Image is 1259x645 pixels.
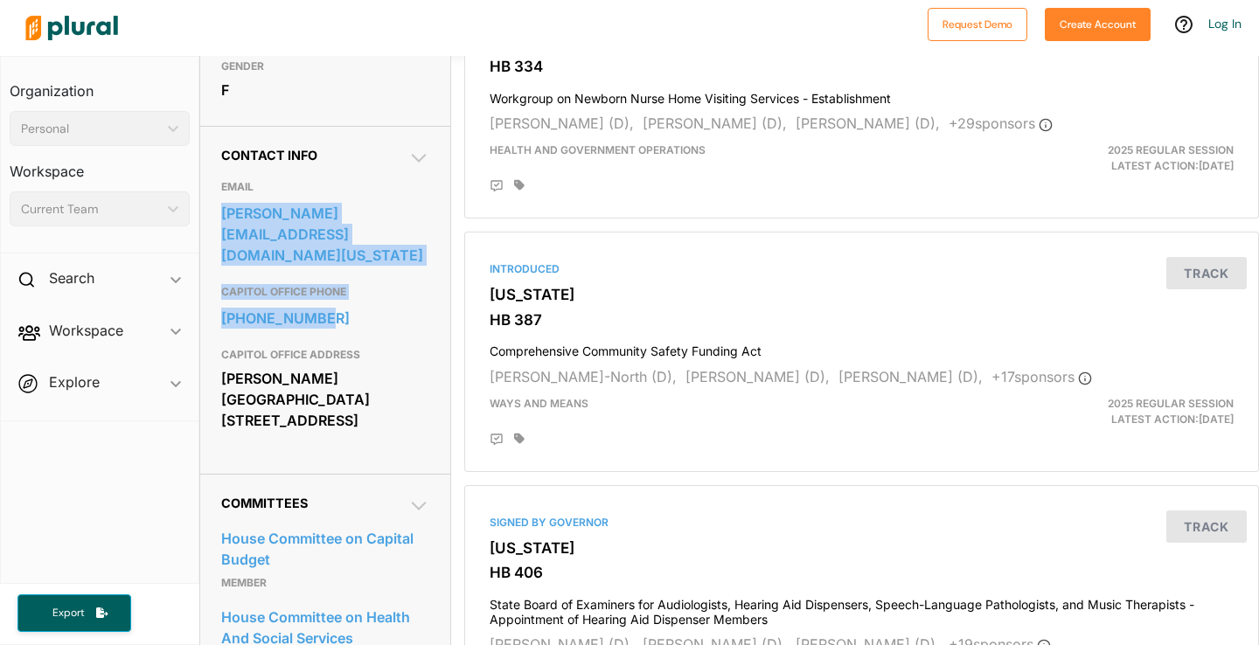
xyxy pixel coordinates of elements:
[928,14,1027,32] a: Request Demo
[1166,510,1247,543] button: Track
[838,368,983,385] span: [PERSON_NAME] (D),
[17,594,131,632] button: Export
[1208,16,1242,31] a: Log In
[1045,8,1151,41] button: Create Account
[490,589,1234,628] h4: State Board of Examiners for Audiologists, Hearing Aid Dispensers, Speech-Language Pathologists, ...
[221,496,308,510] span: Committees
[40,606,96,621] span: Export
[490,179,504,193] div: Add Position Statement
[685,368,830,385] span: [PERSON_NAME] (D),
[990,396,1247,427] div: Latest Action: [DATE]
[221,200,429,268] a: [PERSON_NAME][EMAIL_ADDRESS][DOMAIN_NAME][US_STATE]
[1108,397,1234,410] span: 2025 Regular Session
[221,281,429,302] h3: CAPITOL OFFICE PHONE
[221,525,429,572] a: House Committee on Capital Budget
[490,286,1234,303] h3: [US_STATE]
[490,564,1234,581] h3: HB 406
[221,56,429,77] h3: GENDER
[990,142,1247,174] div: Latest Action: [DATE]
[490,83,1234,107] h4: Workgroup on Newborn Nurse Home Visiting Services - Establishment
[221,305,429,331] a: [PHONE_NUMBER]
[514,179,525,191] div: Add tags
[796,114,940,132] span: [PERSON_NAME] (D),
[1108,143,1234,156] span: 2025 Regular Session
[490,58,1234,75] h3: HB 334
[490,311,1234,329] h3: HB 387
[21,120,161,138] div: Personal
[490,336,1234,359] h4: Comprehensive Community Safety Funding Act
[490,261,1234,277] div: Introduced
[928,8,1027,41] button: Request Demo
[490,368,677,385] span: [PERSON_NAME]-North (D),
[490,539,1234,557] h3: [US_STATE]
[643,114,787,132] span: [PERSON_NAME] (D),
[490,397,588,410] span: Ways and Means
[949,114,1053,132] span: + 29 sponsor s
[1045,14,1151,32] a: Create Account
[221,177,429,198] h3: EMAIL
[490,114,634,132] span: [PERSON_NAME] (D),
[1166,257,1247,289] button: Track
[221,148,317,163] span: Contact Info
[221,572,429,593] p: Member
[10,146,190,184] h3: Workspace
[221,365,429,433] div: [PERSON_NAME][GEOGRAPHIC_DATA] [STREET_ADDRESS]
[10,66,190,104] h3: Organization
[49,268,94,288] h2: Search
[221,344,429,365] h3: CAPITOL OFFICE ADDRESS
[221,77,429,103] div: F
[514,433,525,445] div: Add tags
[490,433,504,447] div: Add Position Statement
[490,515,1234,531] div: Signed by Governor
[490,143,706,156] span: Health and Government Operations
[21,200,161,218] div: Current Team
[991,368,1092,385] span: + 17 sponsor s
